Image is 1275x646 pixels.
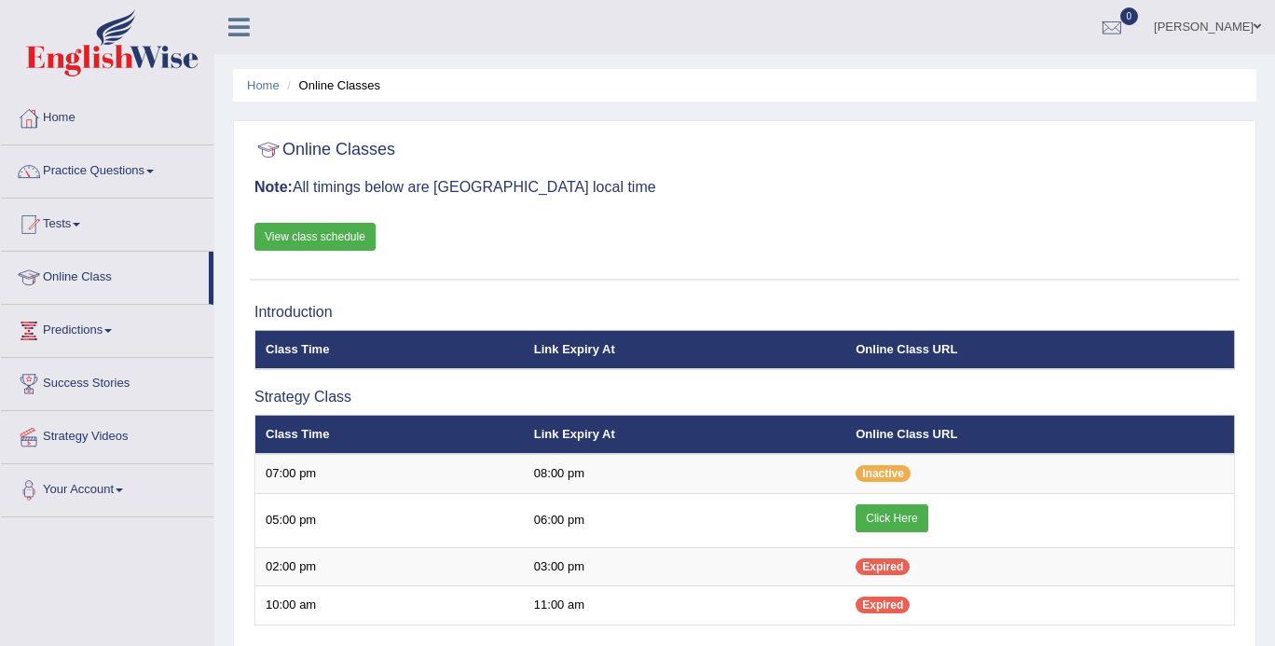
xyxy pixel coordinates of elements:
a: Practice Questions [1,145,213,192]
a: Your Account [1,464,213,511]
a: Home [1,92,213,139]
th: Class Time [255,415,524,454]
td: 06:00 pm [524,493,845,547]
a: View class schedule [254,223,376,251]
td: 11:00 am [524,586,845,625]
th: Online Class URL [845,415,1234,454]
a: Success Stories [1,358,213,405]
span: Expired [856,558,910,575]
h3: All timings below are [GEOGRAPHIC_DATA] local time [254,179,1235,196]
th: Link Expiry At [524,415,845,454]
span: Expired [856,597,910,613]
h2: Online Classes [254,136,395,164]
a: Online Class [1,252,209,298]
span: Inactive [856,465,911,482]
a: Tests [1,199,213,245]
a: Click Here [856,504,927,532]
td: 08:00 pm [524,454,845,493]
td: 02:00 pm [255,547,524,586]
a: Strategy Videos [1,411,213,458]
b: Note: [254,179,293,195]
th: Link Expiry At [524,330,845,369]
a: Predictions [1,305,213,351]
li: Online Classes [282,76,380,94]
span: 0 [1120,7,1139,25]
a: Home [247,78,280,92]
td: 03:00 pm [524,547,845,586]
th: Online Class URL [845,330,1234,369]
h3: Introduction [254,304,1235,321]
td: 10:00 am [255,586,524,625]
td: 05:00 pm [255,493,524,547]
th: Class Time [255,330,524,369]
td: 07:00 pm [255,454,524,493]
h3: Strategy Class [254,389,1235,405]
